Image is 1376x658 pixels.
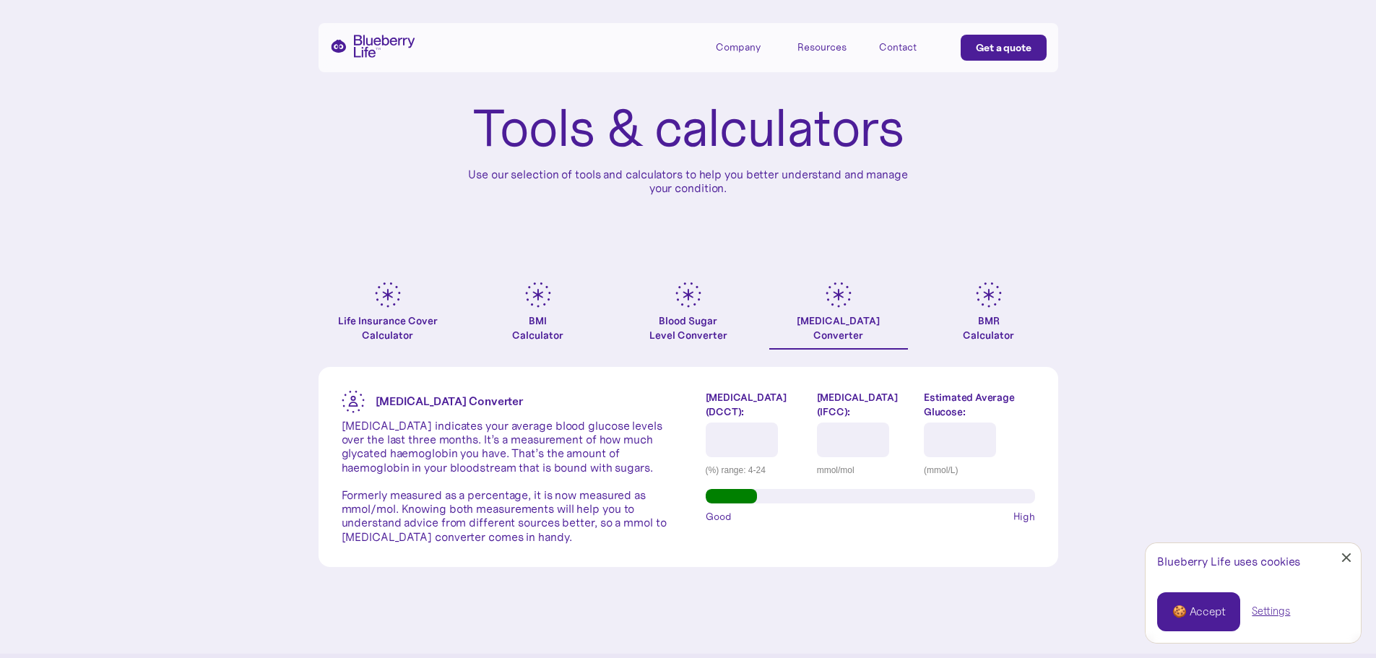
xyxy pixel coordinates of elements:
div: [MEDICAL_DATA] Converter [797,313,880,342]
div: Company [716,35,781,59]
a: Life Insurance Cover Calculator [319,282,457,350]
a: BMRCalculator [920,282,1058,350]
div: mmol/mol [817,463,913,477]
div: (mmol/L) [924,463,1034,477]
p: Use our selection of tools and calculators to help you better understand and manage your condition. [457,168,920,195]
a: home [330,35,415,58]
div: Blueberry Life uses cookies [1157,555,1349,568]
a: Close Cookie Popup [1332,543,1361,572]
a: Contact [879,35,944,59]
h1: Tools & calculators [472,101,904,156]
div: Contact [879,41,917,53]
a: 🍪 Accept [1157,592,1240,631]
label: Estimated Average Glucose: [924,390,1034,419]
a: [MEDICAL_DATA]Converter [769,282,908,350]
div: Resources [797,41,847,53]
div: (%) range: 4-24 [706,463,806,477]
span: Good [706,509,732,524]
strong: [MEDICAL_DATA] Converter [376,394,524,408]
div: BMR Calculator [963,313,1014,342]
a: Blood SugarLevel Converter [619,282,758,350]
p: [MEDICAL_DATA] indicates your average blood glucose levels over the last three months. It’s a mea... [342,419,671,544]
a: Get a quote [961,35,1047,61]
div: 🍪 Accept [1172,604,1225,620]
a: Settings [1252,604,1290,619]
label: [MEDICAL_DATA] (IFCC): [817,390,913,419]
div: BMI Calculator [512,313,563,342]
div: Resources [797,35,862,59]
label: [MEDICAL_DATA] (DCCT): [706,390,806,419]
div: Life Insurance Cover Calculator [319,313,457,342]
div: Company [716,41,761,53]
a: BMICalculator [469,282,607,350]
div: Get a quote [976,40,1031,55]
div: Blood Sugar Level Converter [649,313,727,342]
span: High [1013,509,1035,524]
